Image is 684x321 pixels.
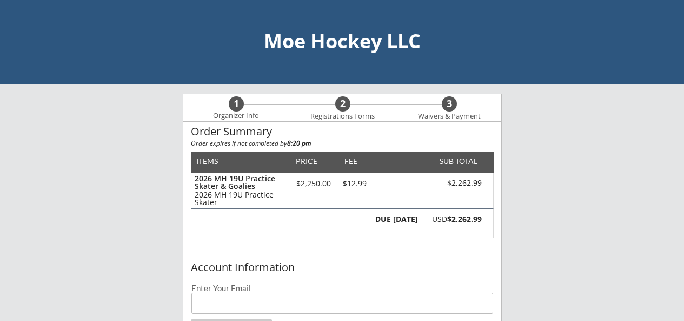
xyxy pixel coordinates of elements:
div: 2026 MH 19U Practice Skater [195,191,286,206]
div: Enter Your Email [191,284,493,292]
div: $2,250.00 [291,180,337,187]
div: $2,262.99 [421,179,482,188]
div: Waivers & Payment [412,112,487,121]
strong: 8:20 pm [287,139,311,148]
div: PRICE [291,158,323,165]
div: 3 [442,98,457,110]
div: Order expires if not completed by [191,140,494,147]
div: Registrations Forms [306,112,380,121]
div: SUB TOTAL [435,158,477,165]
div: Order Summary [191,126,494,137]
div: 2 [335,98,350,110]
strong: $2,262.99 [447,214,482,224]
div: ITEMS [196,158,235,165]
div: DUE [DATE] [373,215,418,223]
div: $12.99 [337,180,373,187]
div: Moe Hockey LLC [11,31,673,51]
div: 1 [229,98,244,110]
div: Account Information [191,261,494,273]
div: Organizer Info [207,112,266,120]
div: USD [424,215,482,223]
div: 2026 MH 19U Practice Skater & Goalies [195,175,286,190]
div: FEE [337,158,365,165]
